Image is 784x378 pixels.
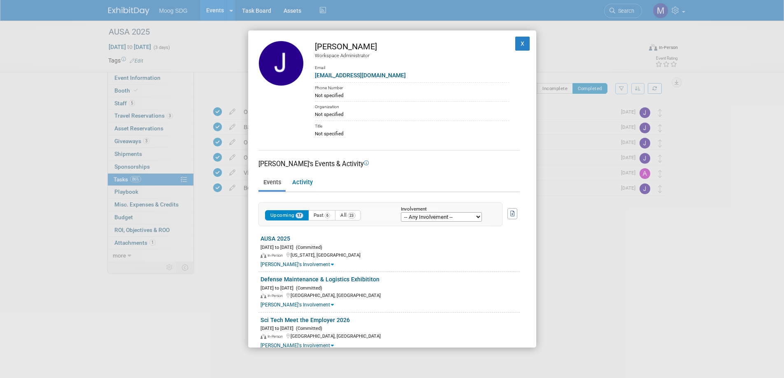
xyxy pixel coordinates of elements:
div: Phone Number [315,82,509,92]
button: Upcoming17 [265,210,309,220]
a: AUSA 2025 [261,235,290,242]
button: X [515,37,530,51]
span: In-Person [268,253,285,257]
img: In-Person Event [261,294,266,299]
span: In-Person [268,294,285,298]
div: Title [315,121,509,130]
span: 6 [325,213,330,218]
div: [PERSON_NAME] [315,41,509,53]
div: [PERSON_NAME]'s Events & Activity [258,159,520,169]
div: Organization [315,101,509,111]
div: Not specified [315,92,509,99]
span: 23 [348,213,356,218]
a: [PERSON_NAME]'s Involvement [261,302,334,308]
span: In-Person [268,334,285,339]
div: [GEOGRAPHIC_DATA], [GEOGRAPHIC_DATA] [261,332,520,340]
div: [US_STATE], [GEOGRAPHIC_DATA] [261,251,520,259]
span: (Committed) [293,285,322,291]
a: Activity [287,176,317,190]
a: Events [258,176,286,190]
div: Not specified [315,130,509,137]
img: In-Person Event [261,334,266,339]
a: [PERSON_NAME]'s Involvement [261,343,334,348]
img: In-Person Event [261,253,266,258]
a: [PERSON_NAME]'s Involvement [261,262,334,267]
img: Jaclyn Roberts [258,41,304,86]
div: Involvement [401,207,490,212]
span: 17 [295,213,303,218]
div: Not specified [315,111,509,118]
div: [GEOGRAPHIC_DATA], [GEOGRAPHIC_DATA] [261,291,520,299]
div: [DATE] to [DATE] [261,284,520,292]
span: (Committed) [293,245,322,250]
div: Email [315,59,509,71]
button: Past6 [308,210,336,220]
span: (Committed) [293,326,322,331]
div: [DATE] to [DATE] [261,243,520,251]
button: All23 [335,210,361,220]
a: Defense Maintenance & Logistics Exhibititon [261,276,379,283]
div: [DATE] to [DATE] [261,324,520,332]
div: Workspace Administrator [315,52,509,59]
a: Sci Tech Meet the Employer 2026 [261,317,350,323]
a: [EMAIL_ADDRESS][DOMAIN_NAME] [315,72,406,79]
